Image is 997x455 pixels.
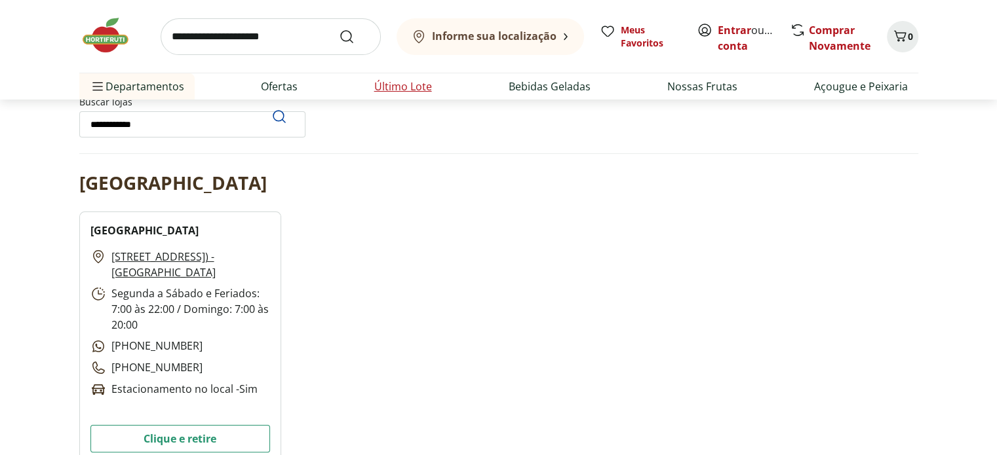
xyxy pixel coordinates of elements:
[79,16,145,55] img: Hortifruti
[908,30,913,43] span: 0
[432,29,557,43] b: Informe sua localização
[90,425,270,452] button: Clique e retire
[90,223,199,238] h2: [GEOGRAPHIC_DATA]
[718,23,751,37] a: Entrar
[718,23,790,53] a: Criar conta
[79,170,267,196] h2: [GEOGRAPHIC_DATA]
[718,22,776,54] span: ou
[90,285,270,333] p: Segunda a Sábado e Feriados: 7:00 às 22:00 / Domingo: 7:00 às 20:00
[264,101,295,132] button: Pesquisar
[887,21,918,52] button: Carrinho
[90,71,184,102] span: Departamentos
[111,249,270,280] a: [STREET_ADDRESS]) - [GEOGRAPHIC_DATA]
[809,23,870,53] a: Comprar Novamente
[90,338,203,354] p: [PHONE_NUMBER]
[509,79,591,94] a: Bebidas Geladas
[621,24,681,50] span: Meus Favoritos
[667,79,737,94] a: Nossas Frutas
[90,359,203,376] p: [PHONE_NUMBER]
[397,18,584,55] button: Informe sua localização
[814,79,908,94] a: Açougue e Peixaria
[600,24,681,50] a: Meus Favoritos
[79,96,305,137] label: Buscar lojas
[261,79,298,94] a: Ofertas
[374,79,432,94] a: Último Lote
[161,18,381,55] input: search
[90,381,258,397] p: Estacionamento no local - Sim
[90,71,106,102] button: Menu
[79,111,305,137] input: Buscar lojasPesquisar
[339,29,370,45] button: Submit Search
